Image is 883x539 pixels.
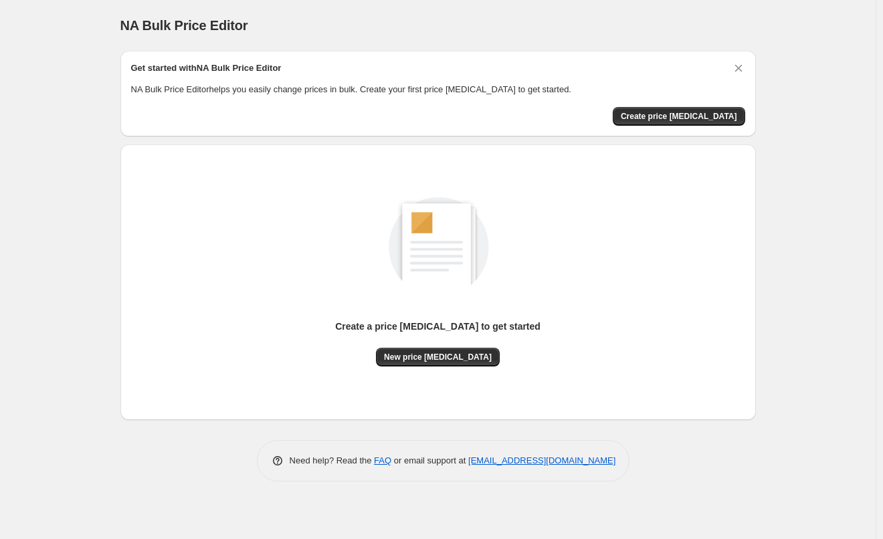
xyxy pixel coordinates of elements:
p: NA Bulk Price Editor helps you easily change prices in bulk. Create your first price [MEDICAL_DAT... [131,83,745,96]
span: NA Bulk Price Editor [120,18,248,33]
span: or email support at [391,455,468,465]
button: Create price change job [613,107,745,126]
span: New price [MEDICAL_DATA] [384,352,492,362]
h2: Get started with NA Bulk Price Editor [131,62,282,75]
button: Dismiss card [732,62,745,75]
p: Create a price [MEDICAL_DATA] to get started [335,320,541,333]
a: FAQ [374,455,391,465]
button: New price [MEDICAL_DATA] [376,348,500,366]
span: Need help? Read the [290,455,375,465]
span: Create price [MEDICAL_DATA] [621,111,737,122]
a: [EMAIL_ADDRESS][DOMAIN_NAME] [468,455,615,465]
